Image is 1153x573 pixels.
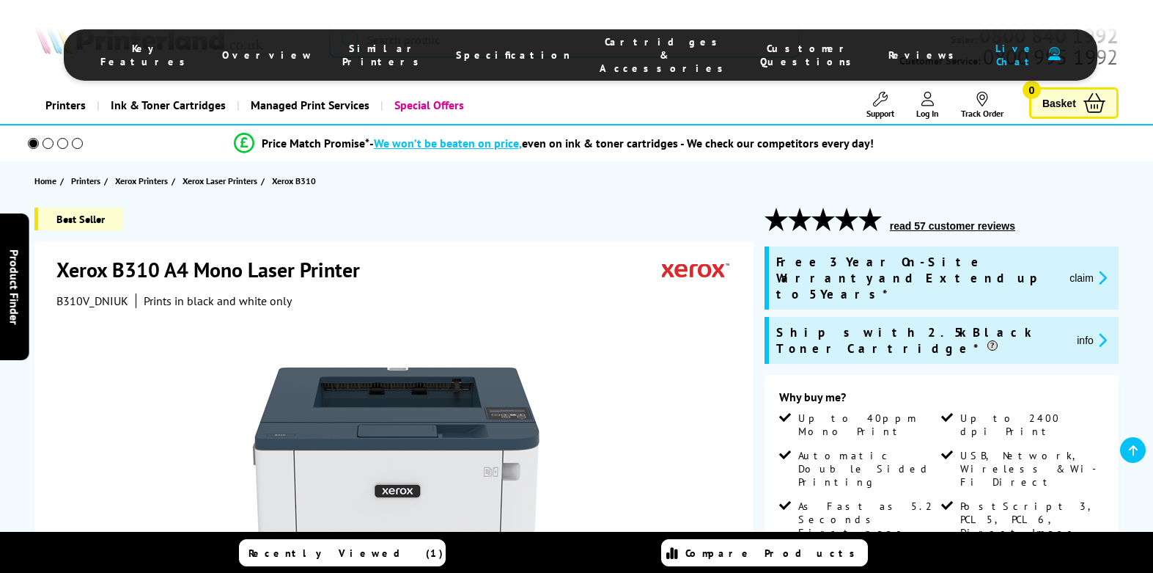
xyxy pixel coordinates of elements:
span: Best Seller [34,208,123,230]
a: Recently Viewed (1) [239,539,446,566]
span: Basket [1042,93,1076,113]
span: Up to 2400 dpi Print [960,412,1100,438]
span: Recently Viewed (1) [248,547,443,560]
span: As Fast as 5.2 Seconds First page [798,500,938,539]
img: user-headset-duotone.svg [1048,47,1061,61]
span: Specification [456,48,570,62]
a: Track Order [961,92,1003,119]
button: promo-description [1065,269,1111,286]
span: Xerox B310 [272,175,316,186]
span: Product Finder [7,249,22,324]
span: Key Features [100,42,193,68]
span: Home [34,173,56,189]
span: Compare Products [685,547,863,560]
span: Log In [916,108,939,119]
span: B310V_DNIUK [56,293,128,308]
div: Why buy me? [779,390,1104,412]
span: Free 3 Year On-Site Warranty and Extend up to 5 Years* [776,254,1058,302]
button: promo-description [1072,332,1111,348]
a: Home [34,173,60,189]
a: Basket 0 [1029,87,1119,119]
div: - even on ink & toner cartridges - We check our competitors every day! [369,136,874,150]
span: Overview [222,48,313,62]
span: Reviews [888,48,962,62]
span: We won’t be beaten on price, [374,136,522,150]
span: PostScript 3, PCL 5, PCL 6, Direct Image [960,500,1100,539]
a: Xerox Laser Printers [183,173,261,189]
span: Live Chat [991,42,1041,68]
span: Automatic Double Sided Printing [798,449,938,489]
a: Managed Print Services [237,87,380,124]
span: Support [866,108,894,119]
a: Compare Products [661,539,868,566]
span: Ships with 2.5k Black Toner Cartridge* [776,324,1065,357]
span: Up to 40ppm Mono Print [798,412,938,438]
a: Printers [34,87,97,124]
a: Log In [916,92,939,119]
a: Special Offers [380,87,475,124]
span: Customer Questions [760,42,859,68]
button: read 57 customer reviews [885,219,1020,233]
a: Ink & Toner Cartridges [97,87,237,124]
span: Price Match Promise* [262,136,369,150]
i: Prints in black and white only [144,293,292,308]
span: Xerox Laser Printers [183,173,257,189]
span: Similar Printers [342,42,427,68]
li: modal_Promise [7,131,1100,156]
a: Support [866,92,894,119]
span: 0 [1023,81,1041,99]
a: Xerox Printers [115,173,172,189]
span: Printers [71,173,100,189]
span: Cartridges & Accessories [600,35,731,75]
h1: Xerox B310 A4 Mono Laser Printer [56,256,375,283]
img: Xerox [662,256,729,283]
span: Ink & Toner Cartridges [111,87,226,124]
a: Printers [71,173,104,189]
span: Xerox Printers [115,173,168,189]
span: USB, Network, Wireless & Wi-Fi Direct [960,449,1100,489]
